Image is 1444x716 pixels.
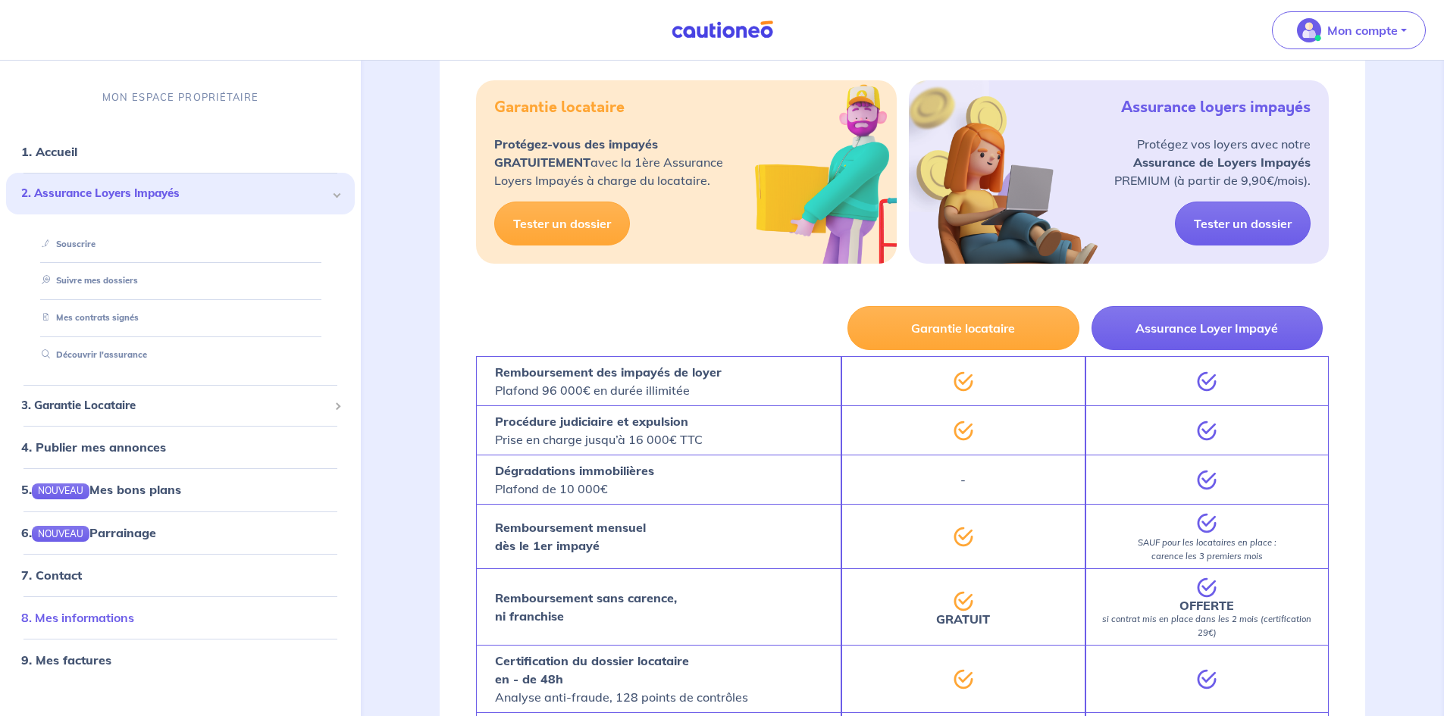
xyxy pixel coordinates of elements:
[24,231,337,256] div: Souscrire
[1092,306,1323,350] button: Assurance Loyer Impayé
[495,364,722,380] strong: Remboursement des impayés de loyer
[666,20,779,39] img: Cautioneo
[494,135,723,189] p: avec la 1ère Assurance Loyers Impayés à charge du locataire.
[6,432,355,462] div: 4. Publier mes annonces
[21,524,156,539] a: 6.NOUVEAUParrainage
[494,136,658,170] strong: Protégez-vous des impayés GRATUITEMENT
[1327,21,1398,39] p: Mon compte
[102,90,258,105] p: MON ESPACE PROPRIÉTAIRE
[6,390,355,420] div: 3. Garantie Locataire
[495,653,689,686] strong: Certification du dossier locataire en - de 48h
[6,136,355,167] div: 1. Accueil
[495,590,677,624] strong: Remboursement sans carence, ni franchise
[21,144,77,159] a: 1. Accueil
[1175,202,1311,245] a: Tester un dossier
[495,412,703,449] p: Prise en charge jusqu’à 16 000€ TTC
[495,461,654,498] p: Plafond de 10 000€
[841,455,1085,504] div: -
[21,652,111,667] a: 9. Mes factures
[495,652,748,706] p: Analyse anti-fraude, 128 points de contrôles
[1138,537,1276,561] em: SAUF pour les locataires en place : carence les 3 premiers mois
[936,611,990,627] strong: GRATUIT
[6,517,355,547] div: 6.NOUVEAUParrainage
[21,567,82,582] a: 7. Contact
[24,342,337,367] div: Découvrir l'assurance
[1179,598,1234,613] strong: OFFERTE
[1133,155,1311,170] strong: Assurance de Loyers Impayés
[21,482,181,497] a: 5.NOUVEAUMes bons plans
[24,268,337,293] div: Suivre mes dossiers
[36,238,96,249] a: Souscrire
[21,396,328,414] span: 3. Garantie Locataire
[1272,11,1426,49] button: illu_account_valid_menu.svgMon compte
[847,306,1079,350] button: Garantie locataire
[495,463,654,478] strong: Dégradations immobilières
[495,414,688,429] strong: Procédure judiciaire et expulsion
[6,173,355,214] div: 2. Assurance Loyers Impayés
[1114,135,1311,189] p: Protégez vos loyers avec notre PREMIUM (à partir de 9,90€/mois).
[21,185,328,202] span: 2. Assurance Loyers Impayés
[21,439,166,455] a: 4. Publier mes annonces
[1297,18,1321,42] img: illu_account_valid_menu.svg
[1102,614,1311,638] em: si contrat mis en place dans les 2 mois (certification 29€)
[36,312,139,323] a: Mes contrats signés
[495,363,722,399] p: Plafond 96 000€ en durée illimitée
[6,602,355,632] div: 8. Mes informations
[712,36,1093,62] h3: 2 Garanties pour protéger vos loyers :
[6,474,355,505] div: 5.NOUVEAUMes bons plans
[21,609,134,624] a: 8. Mes informations
[495,520,646,553] strong: Remboursement mensuel dès le 1er impayé
[36,349,147,360] a: Découvrir l'assurance
[494,202,630,245] a: Tester un dossier
[36,275,138,286] a: Suivre mes dossiers
[494,98,625,117] h5: Garantie locataire
[1121,98,1311,117] h5: Assurance loyers impayés
[6,559,355,589] div: 7. Contact
[6,644,355,674] div: 9. Mes factures
[24,305,337,330] div: Mes contrats signés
